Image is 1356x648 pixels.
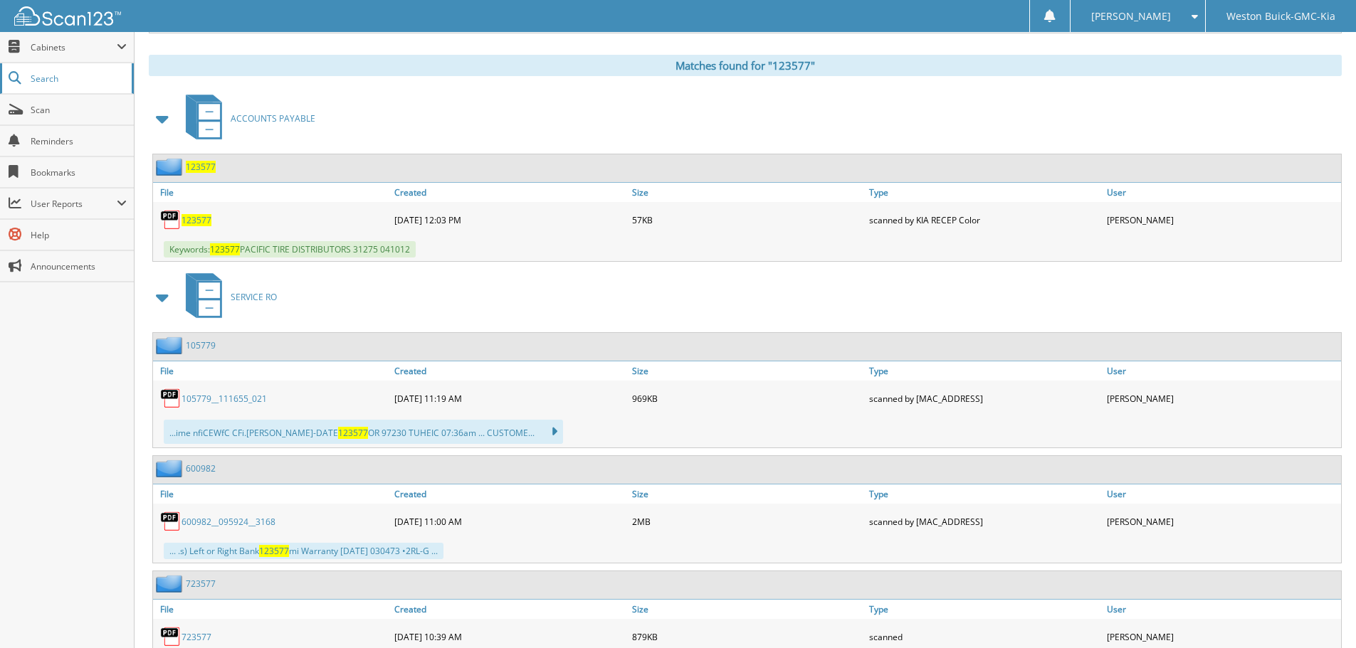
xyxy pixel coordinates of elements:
img: PDF.png [160,209,182,230]
span: 123577 [210,243,240,255]
a: File [153,361,391,381]
a: User [1103,600,1341,619]
span: Scan [31,104,127,116]
span: Reminders [31,135,127,147]
img: folder2.png [156,158,186,176]
a: Type [866,183,1103,202]
div: Matches found for "123577" [149,55,1342,76]
div: ...ime nfiCEWfC CFi.[PERSON_NAME]-DATE OR 97230 TUHEIC 07:36am ... CUSTOME... [164,420,563,444]
a: 723577 [182,631,211,643]
a: 600982__095924__3168 [182,516,275,528]
a: File [153,183,391,202]
a: User [1103,361,1341,381]
a: File [153,484,391,504]
span: [PERSON_NAME] [1091,12,1171,21]
div: scanned by [MAC_ADDRESS] [866,384,1103,413]
div: [PERSON_NAME] [1103,206,1341,234]
img: folder2.png [156,460,186,477]
div: [DATE] 11:19 AM [391,384,629,413]
span: Keywords: PACIFIC TIRE DISTRIBUTORS 31275 041012 [164,241,416,257]
span: 123577 [338,427,368,439]
a: File [153,600,391,619]
span: Help [31,229,127,241]
a: 123577 [186,161,216,173]
a: Type [866,600,1103,619]
div: [PERSON_NAME] [1103,507,1341,536]
a: 105779__111655_021 [182,393,267,405]
a: 123577 [182,214,211,226]
span: Search [31,73,125,85]
div: 969KB [629,384,866,413]
span: Cabinets [31,41,117,53]
img: PDF.png [160,388,182,409]
a: Type [866,361,1103,381]
div: ... .s) Left or Right Bank mi Warranty [DATE] 030473 •2RL-G ... [164,543,443,559]
span: Weston Buick-GMC-Kia [1226,12,1335,21]
img: scan123-logo-white.svg [14,6,121,26]
a: 723577 [186,578,216,590]
a: User [1103,484,1341,504]
a: 600982 [186,462,216,474]
span: ACCOUNTS PAYABLE [231,112,315,124]
span: SERVICE RO [231,291,277,303]
div: 57KB [629,206,866,234]
a: Size [629,484,866,504]
img: PDF.png [160,626,182,647]
img: folder2.png [156,336,186,354]
div: [PERSON_NAME] [1103,384,1341,413]
a: 105779 [186,339,216,351]
a: User [1103,183,1341,202]
a: Size [629,361,866,381]
div: 2MB [629,507,866,536]
div: [DATE] 11:00 AM [391,507,629,536]
div: scanned by [MAC_ADDRESS] [866,507,1103,536]
a: Size [629,600,866,619]
a: Size [629,183,866,202]
a: Created [391,600,629,619]
div: [DATE] 12:03 PM [391,206,629,234]
a: ACCOUNTS PAYABLE [177,90,315,147]
a: Created [391,484,629,504]
span: User Reports [31,198,117,210]
span: Announcements [31,260,127,272]
a: Created [391,361,629,381]
a: Created [391,183,629,202]
iframe: Chat Widget [1285,580,1356,648]
a: Type [866,484,1103,504]
span: 123577 [259,545,289,557]
a: SERVICE RO [177,269,277,325]
img: PDF.png [160,511,182,532]
div: scanned by KIA RECEP Color [866,206,1103,234]
img: folder2.png [156,575,186,593]
span: Bookmarks [31,166,127,179]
